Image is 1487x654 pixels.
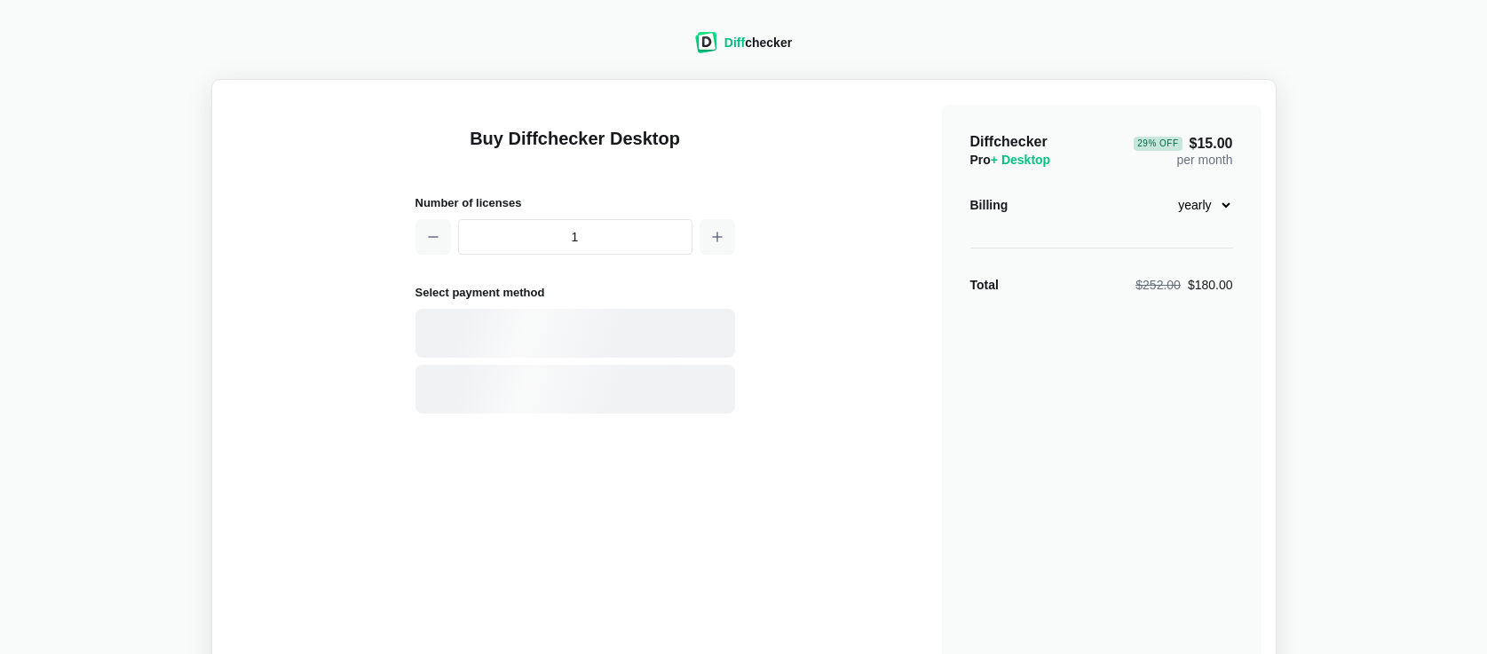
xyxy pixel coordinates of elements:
[1134,133,1232,169] div: per month
[1135,276,1232,294] div: $180.00
[695,42,792,56] a: Diffchecker logoDiffchecker
[695,32,717,53] img: Diffchecker logo
[970,134,1048,149] span: Diffchecker
[724,34,792,51] div: checker
[415,126,735,172] h1: Buy Diffchecker Desktop
[1134,137,1182,151] div: 29 % Off
[458,219,692,255] input: 1
[1135,278,1181,292] span: $252.00
[991,153,1050,167] span: + Desktop
[724,35,745,50] span: Diff
[970,153,1051,167] span: Pro
[970,196,1008,214] div: Billing
[415,193,735,212] h2: Number of licenses
[415,283,735,302] h2: Select payment method
[1134,137,1232,151] span: $15.00
[970,278,999,292] strong: Total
